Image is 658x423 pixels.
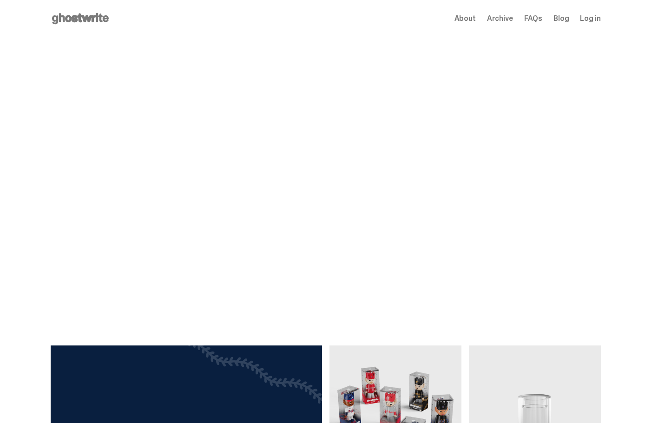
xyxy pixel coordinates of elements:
[524,15,542,22] a: FAQs
[580,15,600,22] a: Log in
[487,15,513,22] a: Archive
[454,15,476,22] a: About
[553,15,569,22] a: Blog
